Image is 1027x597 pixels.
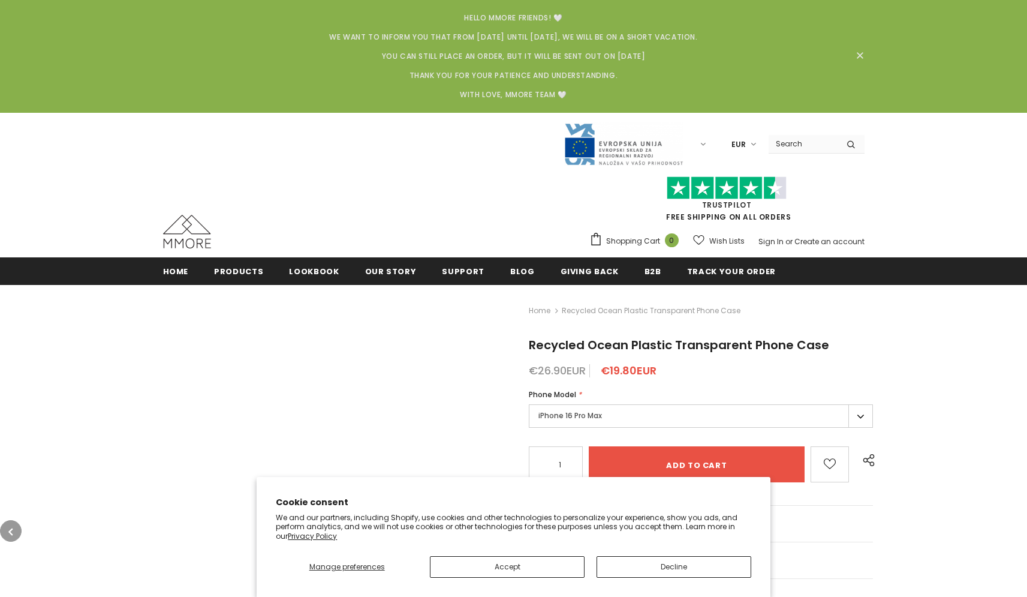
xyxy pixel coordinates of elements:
a: B2B [644,257,661,284]
a: support [442,257,484,284]
button: Manage preferences [276,556,418,578]
span: €26.90EUR [529,363,586,378]
label: iPhone 16 Pro Max [529,404,873,428]
a: Sign In [758,236,784,247]
span: Giving back [561,266,619,277]
span: EUR [731,139,746,151]
a: Home [529,304,550,318]
p: Hello MMORE Friends! 🤍 [178,12,850,24]
span: B2B [644,266,661,277]
a: Giving back [561,257,619,284]
p: Thank you for your patience and understanding. [178,70,850,82]
span: Shopping Cart [606,235,660,247]
a: Create an account [794,236,865,247]
img: MMORE Cases [163,215,211,248]
img: Trust Pilot Stars [667,176,787,200]
span: Wish Lists [709,235,745,247]
span: 0 [665,233,679,247]
p: We and our partners, including Shopify, use cookies and other technologies to personalize your ex... [276,513,751,541]
p: With Love, MMORE Team 🤍 [178,89,850,101]
a: Wish Lists [693,230,745,251]
span: Track your order [687,266,776,277]
span: Blog [510,266,535,277]
button: Accept [430,556,585,578]
p: You can still place an order, but it will be sent out on [DATE] [178,50,850,62]
span: FREE SHIPPING ON ALL ORDERS [589,182,865,222]
p: We want to inform you that from [DATE] until [DATE], we will be on a short vacation. [178,31,850,43]
span: Our Story [365,266,417,277]
span: €19.80EUR [601,363,656,378]
span: Lookbook [289,266,339,277]
span: Products [214,266,263,277]
input: Add to cart [589,446,804,482]
span: Manage preferences [309,562,385,572]
span: Recycled Ocean Plastic Transparent Phone Case [529,337,829,353]
a: Privacy Policy [288,531,337,541]
img: Javni Razpis [564,122,683,166]
span: support [442,266,484,277]
a: Trustpilot [702,200,752,210]
button: Decline [597,556,751,578]
span: Recycled Ocean Plastic Transparent Phone Case [562,304,740,318]
input: Search Site [769,135,838,152]
a: Our Story [365,257,417,284]
h2: Cookie consent [276,496,751,509]
a: Lookbook [289,257,339,284]
a: Shopping Cart 0 [589,232,685,250]
a: Track your order [687,257,776,284]
span: Home [163,266,189,277]
span: or [785,236,793,247]
a: Products [214,257,263,284]
a: Blog [510,257,535,284]
span: Phone Model [529,389,576,400]
a: Javni Razpis [564,139,683,149]
a: Home [163,257,189,284]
